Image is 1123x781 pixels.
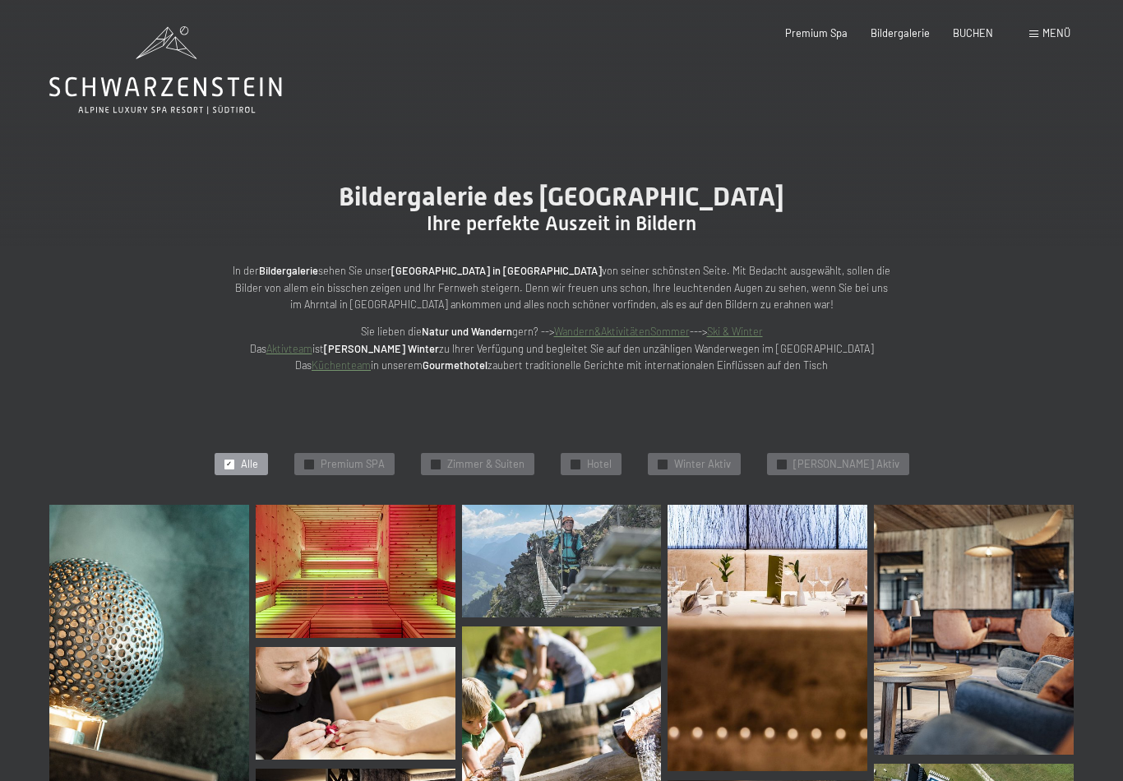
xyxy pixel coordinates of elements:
span: ✓ [659,460,665,469]
span: ✓ [306,460,312,469]
span: ✓ [779,460,784,469]
strong: Natur und Wandern [422,325,512,338]
img: Bildergalerie [256,505,455,638]
span: Premium SPA [321,457,385,472]
span: Alle [241,457,258,472]
a: Premium Spa [785,26,848,39]
span: [PERSON_NAME] Aktiv [793,457,899,472]
img: Bildergalerie [462,505,662,617]
span: Zimmer & Suiten [447,457,525,472]
a: BUCHEN [953,26,993,39]
span: Ihre perfekte Auszeit in Bildern [427,212,696,235]
strong: [PERSON_NAME] Winter [324,342,439,355]
img: Bildergalerie [256,647,455,760]
span: Winter Aktiv [674,457,731,472]
span: Hotel [587,457,612,472]
span: Menü [1042,26,1070,39]
p: In der sehen Sie unser von seiner schönsten Seite. Mit Bedacht ausgewählt, sollen die Bilder von ... [233,262,890,312]
a: Ski & Winter [707,325,763,338]
span: Bildergalerie des [GEOGRAPHIC_DATA] [339,181,784,212]
span: ✓ [226,460,232,469]
img: Lounge - Wellnesshotel - Ahrntal - Schwarzenstein [874,505,1074,754]
span: ✓ [432,460,438,469]
span: ✓ [572,460,578,469]
strong: [GEOGRAPHIC_DATA] in [GEOGRAPHIC_DATA] [391,264,602,277]
a: Wandern&AktivitätenSommer [554,325,690,338]
a: Küchenteam [312,358,371,372]
img: Bildergalerie [668,505,867,771]
a: Bildergalerie [871,26,930,39]
p: Sie lieben die gern? --> ---> Das ist zu Ihrer Verfügung und begleitet Sie auf den unzähligen Wan... [233,323,890,373]
strong: Gourmethotel [423,358,488,372]
a: Aktivteam [266,342,312,355]
strong: Bildergalerie [259,264,318,277]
